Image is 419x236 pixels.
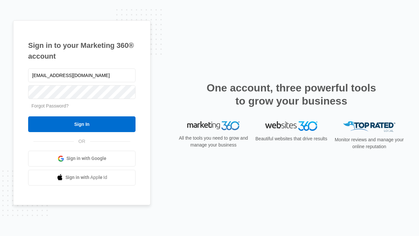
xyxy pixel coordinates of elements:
[343,121,395,132] img: Top Rated Local
[255,135,328,142] p: Beautiful websites that drive results
[28,69,136,82] input: Email
[66,155,106,162] span: Sign in with Google
[65,174,107,181] span: Sign in with Apple Id
[74,138,90,145] span: OR
[28,151,136,167] a: Sign in with Google
[28,116,136,132] input: Sign In
[265,121,318,131] img: Websites 360
[205,81,378,108] h2: One account, three powerful tools to grow your business
[333,136,406,150] p: Monitor reviews and manage your online reputation
[187,121,240,130] img: Marketing 360
[28,170,136,186] a: Sign in with Apple Id
[177,135,250,148] p: All the tools you need to grow and manage your business
[28,40,136,62] h1: Sign in to your Marketing 360® account
[31,103,69,108] a: Forgot Password?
